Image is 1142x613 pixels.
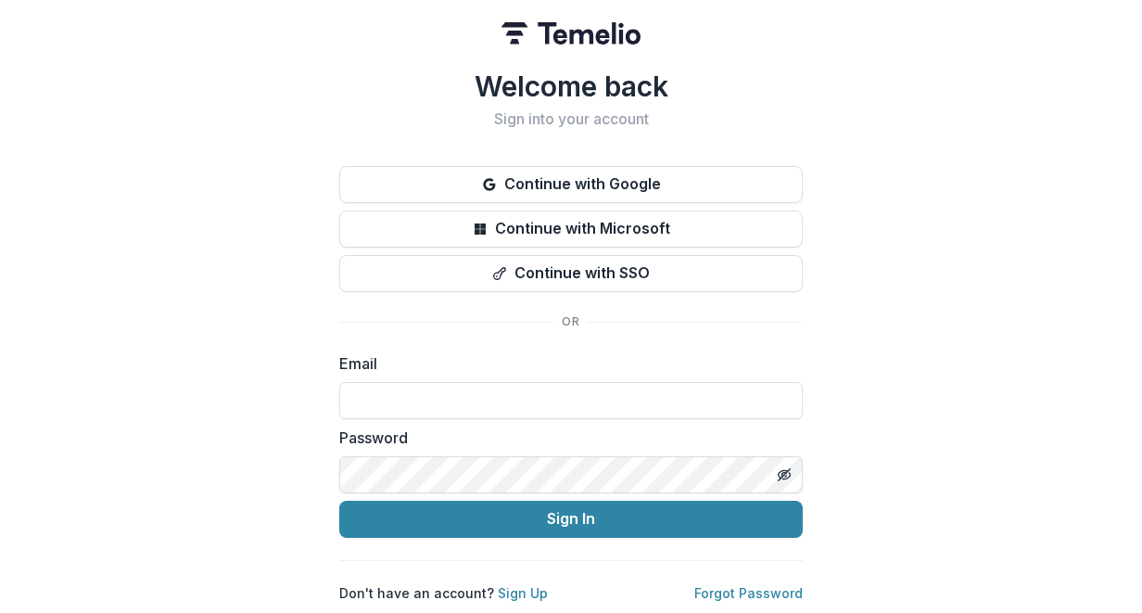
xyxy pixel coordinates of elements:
[339,166,803,203] button: Continue with Google
[339,427,792,449] label: Password
[501,22,641,45] img: Temelio
[339,583,548,603] p: Don't have an account?
[339,501,803,538] button: Sign In
[769,460,799,490] button: Toggle password visibility
[339,255,803,292] button: Continue with SSO
[339,70,803,103] h1: Welcome back
[339,352,792,375] label: Email
[694,585,803,601] a: Forgot Password
[339,211,803,248] button: Continue with Microsoft
[339,110,803,128] h2: Sign into your account
[498,585,548,601] a: Sign Up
